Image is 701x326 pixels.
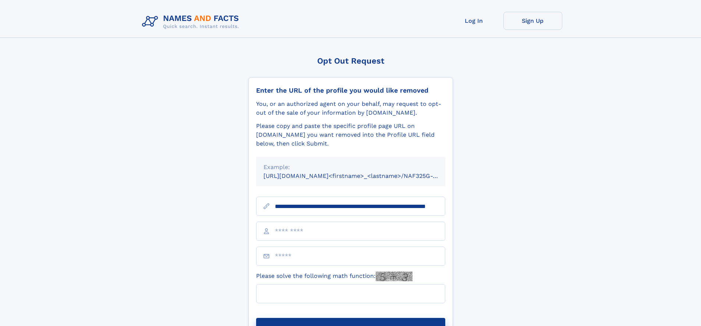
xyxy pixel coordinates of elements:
[256,272,413,281] label: Please solve the following math function:
[263,163,438,172] div: Example:
[256,122,445,148] div: Please copy and paste the specific profile page URL on [DOMAIN_NAME] you want removed into the Pr...
[263,172,459,179] small: [URL][DOMAIN_NAME]<firstname>_<lastname>/NAF325G-xxxxxxxx
[503,12,562,30] a: Sign Up
[248,56,453,65] div: Opt Out Request
[139,12,245,32] img: Logo Names and Facts
[256,86,445,94] div: Enter the URL of the profile you would like removed
[445,12,503,30] a: Log In
[256,100,445,117] div: You, or an authorized agent on your behalf, may request to opt-out of the sale of your informatio...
